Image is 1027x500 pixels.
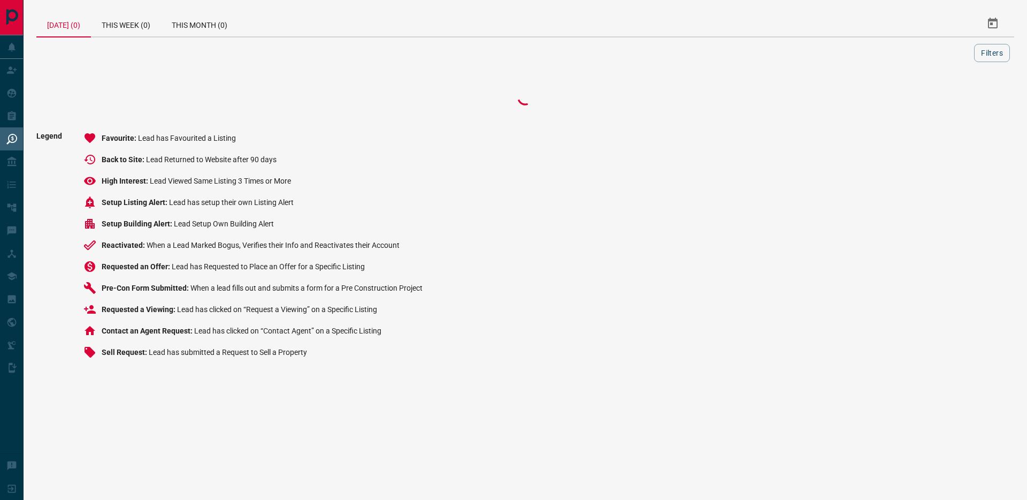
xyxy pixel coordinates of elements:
[472,87,579,108] div: Loading
[36,132,62,367] span: Legend
[147,241,400,249] span: When a Lead Marked Bogus, Verifies their Info and Reactivates their Account
[194,327,381,335] span: Lead has clicked on “Contact Agent” on a Specific Listing
[102,219,174,228] span: Setup Building Alert
[102,134,138,142] span: Favourite
[138,134,236,142] span: Lead has Favourited a Listing
[102,155,146,164] span: Back to Site
[174,219,274,228] span: Lead Setup Own Building Alert
[102,198,169,207] span: Setup Listing Alert
[36,11,91,37] div: [DATE] (0)
[177,305,377,314] span: Lead has clicked on “Request a Viewing” on a Specific Listing
[102,177,150,185] span: High Interest
[102,241,147,249] span: Reactivated
[161,11,238,36] div: This Month (0)
[91,11,161,36] div: This Week (0)
[102,262,172,271] span: Requested an Offer
[102,327,194,335] span: Contact an Agent Request
[974,44,1010,62] button: Filters
[172,262,365,271] span: Lead has Requested to Place an Offer for a Specific Listing
[149,348,307,357] span: Lead has submitted a Request to Sell a Property
[102,284,190,292] span: Pre-Con Form Submitted
[102,305,177,314] span: Requested a Viewing
[146,155,277,164] span: Lead Returned to Website after 90 days
[980,11,1006,36] button: Select Date Range
[102,348,149,357] span: Sell Request
[150,177,291,185] span: Lead Viewed Same Listing 3 Times or More
[169,198,294,207] span: Lead has setup their own Listing Alert
[190,284,423,292] span: When a lead fills out and submits a form for a Pre Construction Project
